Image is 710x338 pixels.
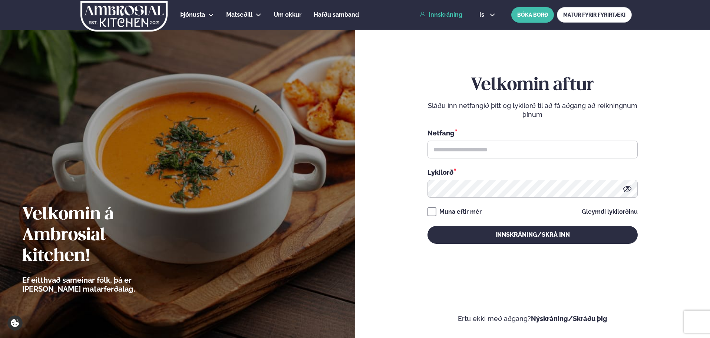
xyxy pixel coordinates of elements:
[180,11,205,18] span: Þjónusta
[427,226,638,244] button: Innskráning/Skrá inn
[180,10,205,19] a: Þjónusta
[511,7,554,23] button: BÓKA BORÐ
[274,10,301,19] a: Um okkur
[427,101,638,119] p: Sláðu inn netfangið þitt og lykilorð til að fá aðgang að reikningnum þínum
[314,11,359,18] span: Hafðu samband
[226,11,252,18] span: Matseðill
[427,75,638,96] h2: Velkomin aftur
[420,12,462,18] a: Innskráning
[226,10,252,19] a: Matseðill
[7,315,23,331] a: Cookie settings
[427,128,638,138] div: Netfang
[427,167,638,177] div: Lykilorð
[531,315,607,322] a: Nýskráning/Skráðu þig
[274,11,301,18] span: Um okkur
[557,7,632,23] a: MATUR FYRIR FYRIRTÆKI
[22,276,176,293] p: Ef eitthvað sameinar fólk, þá er [PERSON_NAME] matarferðalag.
[479,12,486,18] span: is
[80,1,168,32] img: logo
[377,314,688,323] p: Ertu ekki með aðgang?
[582,209,638,215] a: Gleymdi lykilorðinu
[22,204,176,267] h2: Velkomin á Ambrosial kitchen!
[473,12,501,18] button: is
[314,10,359,19] a: Hafðu samband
